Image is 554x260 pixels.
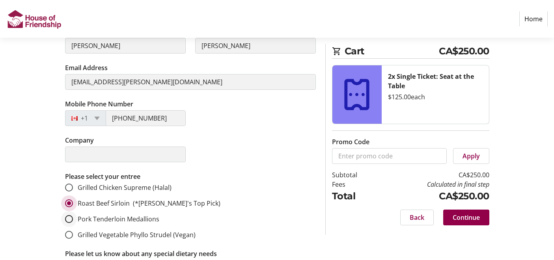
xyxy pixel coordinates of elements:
[388,92,483,102] div: $125.00 each
[453,148,489,164] button: Apply
[78,199,220,208] span: Roast Beef Sirloin (*[PERSON_NAME]'s Top Pick)
[65,99,133,109] label: Mobile Phone Number
[78,230,196,239] span: Grilled Vegetable Phyllo Strudel (Vegan)
[463,151,480,161] span: Apply
[65,249,316,258] p: Please let us know about any special dietary needs
[377,180,489,189] td: Calculated in final step
[78,183,172,192] span: Grilled Chicken Supreme (Halal)
[332,148,447,164] input: Enter promo code
[345,44,439,58] span: Cart
[106,110,186,126] input: (506) 234-5678
[332,180,377,189] td: Fees
[65,136,94,145] label: Company
[78,215,159,223] span: Pork Tenderloin Medallions
[439,44,489,58] span: CA$250.00
[519,11,548,26] a: Home
[400,210,434,225] button: Back
[332,170,377,180] td: Subtotal
[377,189,489,203] td: CA$250.00
[410,213,424,222] span: Back
[6,3,62,35] img: House of Friendship's Logo
[453,213,480,222] span: Continue
[65,63,108,72] label: Email Address
[388,72,474,90] strong: 2x Single Ticket: Seat at the Table
[332,137,369,147] label: Promo Code
[443,210,489,225] button: Continue
[377,170,489,180] td: CA$250.00
[332,189,377,203] td: Total
[65,172,316,181] p: Please select your entree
